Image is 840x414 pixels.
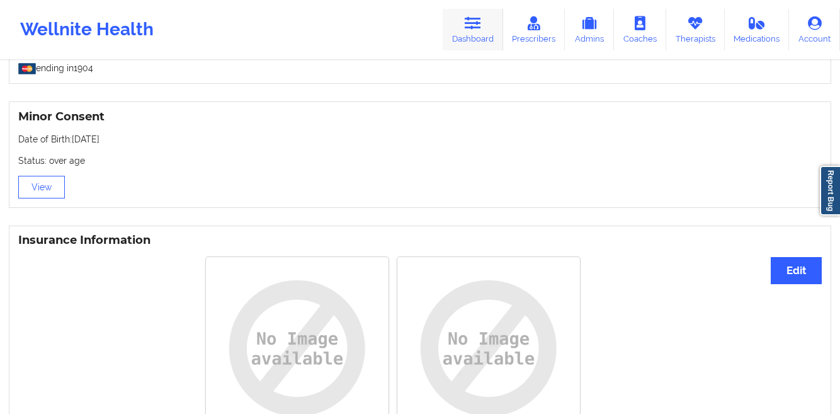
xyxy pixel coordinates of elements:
h3: Minor Consent [18,110,822,124]
a: Medications [725,9,790,50]
a: Admins [565,9,614,50]
h3: Insurance Information [18,233,822,248]
a: Report Bug [820,166,840,216]
p: Status: over age [18,154,822,167]
a: Coaches [614,9,666,50]
p: ending in 1904 [18,57,822,74]
p: Date of Birth: [DATE] [18,133,822,146]
a: Account [789,9,840,50]
button: Edit [771,257,822,284]
a: Dashboard [443,9,503,50]
a: Therapists [666,9,725,50]
a: Prescribers [503,9,565,50]
button: View [18,176,65,198]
